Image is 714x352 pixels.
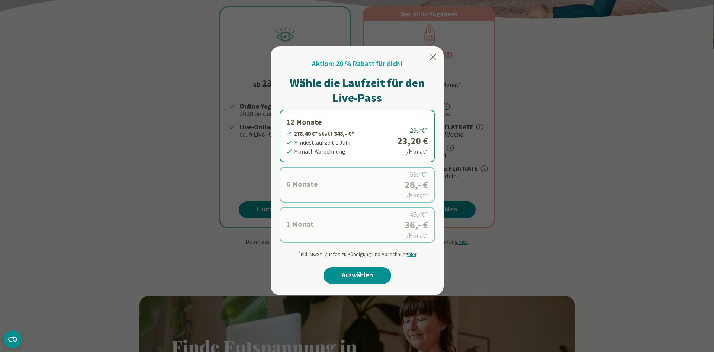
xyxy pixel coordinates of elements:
[280,75,435,105] h1: Wähle die Laufzeit für den Live-Pass
[324,267,391,284] a: Auswählen
[312,58,403,70] h2: Aktion: 20 % Rabatt für dich!
[297,247,418,258] div: Inkl. MwSt. / Infos zu Kündigung und Abrechnung .
[408,251,416,258] span: hier
[4,330,22,348] button: CMP-Widget öffnen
